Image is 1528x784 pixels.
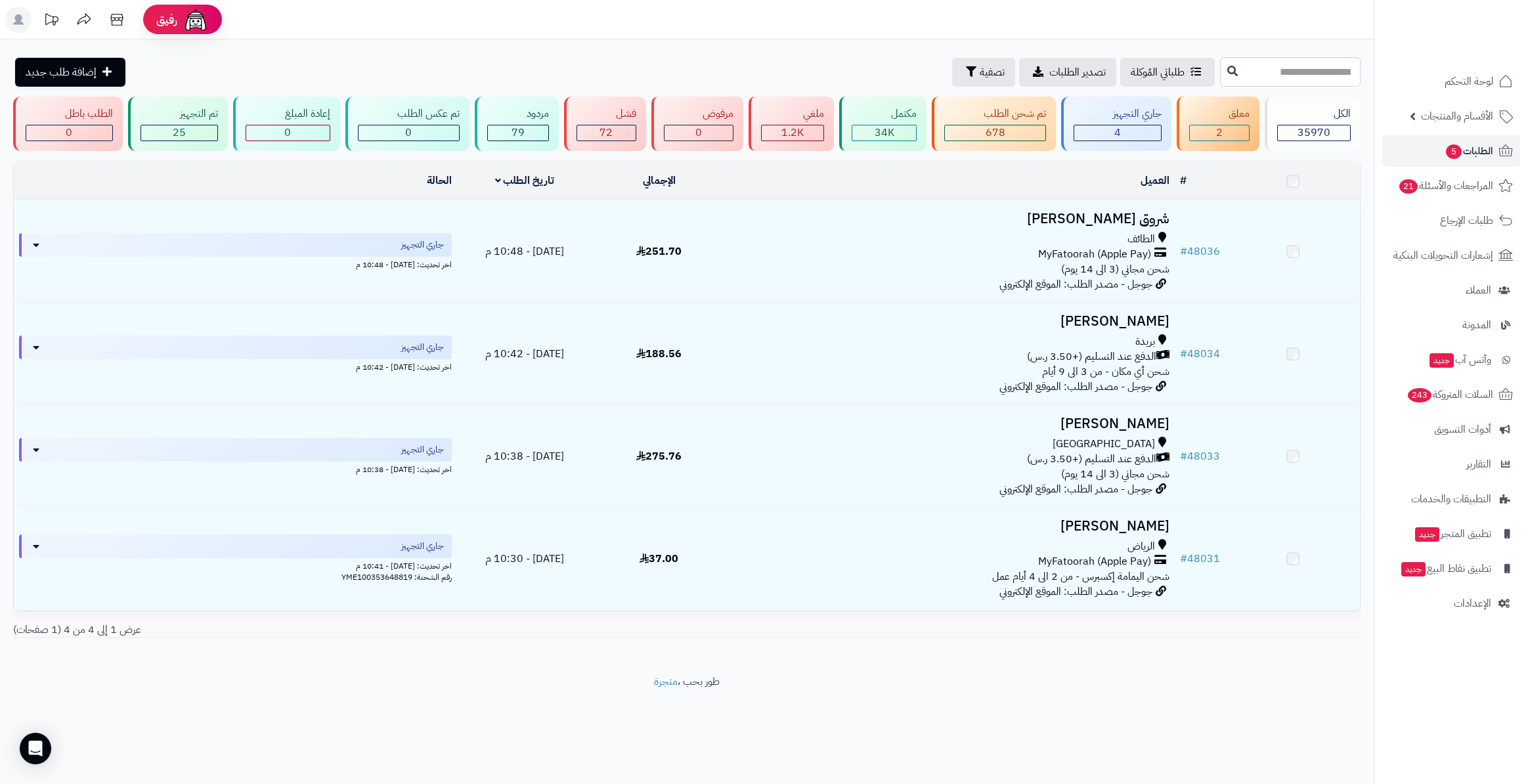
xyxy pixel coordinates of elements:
a: ملغي 1.2K [746,97,837,151]
span: رفيق [156,12,177,28]
a: تم عكس الطلب 0 [343,97,472,151]
span: الطلبات [1445,142,1493,160]
a: طلبات الإرجاع [1382,205,1520,236]
span: جوجل - مصدر الطلب: الموقع الإلكتروني [999,379,1152,395]
div: مردود [487,106,549,121]
span: 2 [1216,125,1223,141]
a: الإعدادات [1382,588,1520,619]
div: اخر تحديث: [DATE] - 10:41 م [19,558,452,572]
div: اخر تحديث: [DATE] - 10:38 م [19,462,452,475]
span: المدونة [1462,316,1491,334]
span: الأقسام والمنتجات [1421,107,1493,125]
span: 0 [695,125,702,141]
a: مرفوض 0 [649,97,747,151]
span: تطبيق المتجر [1414,525,1491,543]
div: اخر تحديث: [DATE] - 10:48 م [19,257,452,271]
span: MyFatoorah (Apple Pay) [1038,554,1151,569]
a: إضافة طلب جديد [15,58,125,87]
span: شحن اليمامة إكسبرس - من 2 الى 4 أيام عمل [992,569,1169,584]
a: تصدير الطلبات [1019,58,1116,87]
span: العملاء [1466,281,1491,299]
div: 72 [577,125,636,141]
div: 33952 [852,125,916,141]
a: التقارير [1382,448,1520,480]
span: 4 [1114,125,1121,141]
a: #48036 [1180,244,1220,259]
a: مردود 79 [472,97,561,151]
span: MyFatoorah (Apple Pay) [1038,247,1151,262]
a: العملاء [1382,274,1520,306]
div: تم شحن الطلب [944,106,1046,121]
span: التطبيقات والخدمات [1411,490,1491,508]
a: إشعارات التحويلات البنكية [1382,240,1520,271]
div: إعادة المبلغ [246,106,330,121]
span: وآتس آب [1428,351,1491,369]
span: 37.00 [640,551,678,567]
div: 0 [665,125,733,141]
span: تصفية [980,64,1005,80]
span: 25 [173,125,186,141]
a: العميل [1141,173,1169,188]
span: الإعدادات [1454,594,1491,613]
span: جاري التجهيز [401,540,444,553]
a: المدونة [1382,309,1520,341]
a: الحالة [427,173,452,188]
a: تطبيق نقاط البيعجديد [1382,553,1520,584]
span: [DATE] - 10:38 م [485,448,564,464]
div: تم عكس الطلب [358,106,460,121]
div: 0 [246,125,330,141]
span: شحن مجاني (3 الى 14 يوم) [1061,466,1169,482]
span: أدوات التسويق [1434,420,1491,439]
a: تم شحن الطلب 678 [929,97,1059,151]
span: جديد [1430,353,1454,368]
span: 1.2K [781,125,804,141]
span: 0 [405,125,412,141]
div: فشل [577,106,636,121]
div: اخر تحديث: [DATE] - 10:42 م [19,359,452,373]
span: [DATE] - 10:48 م [485,244,564,259]
span: [GEOGRAPHIC_DATA] [1053,437,1155,452]
span: # [1180,346,1187,362]
a: الكل35970 [1262,97,1363,151]
img: logo-2.png [1439,23,1516,51]
span: تصدير الطلبات [1049,64,1106,80]
a: وآتس آبجديد [1382,344,1520,376]
span: جديد [1401,562,1426,577]
a: المراجعات والأسئلة21 [1382,170,1520,202]
div: مكتمل [852,106,917,121]
span: 35970 [1298,125,1330,141]
span: جديد [1415,527,1439,542]
div: الطلب باطل [26,106,113,121]
span: التقارير [1466,455,1491,473]
a: تم التجهيز 25 [125,97,230,151]
a: مكتمل 34K [837,97,929,151]
span: 21 [1399,179,1418,194]
div: عرض 1 إلى 4 من 4 (1 صفحات) [3,622,687,638]
div: الكل [1277,106,1351,121]
span: السلات المتروكة [1407,385,1493,404]
span: لوحة التحكم [1445,72,1493,91]
span: إضافة طلب جديد [26,64,97,80]
a: #48031 [1180,551,1220,567]
a: معلق 2 [1174,97,1262,151]
a: متجرة [654,674,678,689]
span: 79 [512,125,525,141]
a: #48034 [1180,346,1220,362]
h3: [PERSON_NAME] [731,314,1169,329]
span: المراجعات والأسئلة [1398,177,1493,195]
span: طلبات الإرجاع [1440,211,1493,230]
h3: [PERSON_NAME] [731,416,1169,431]
div: Open Intercom Messenger [20,733,51,764]
div: 2 [1190,125,1249,141]
a: أدوات التسويق [1382,414,1520,445]
div: جاري التجهيز [1074,106,1162,121]
span: الرياض [1127,539,1155,554]
span: جوجل - مصدر الطلب: الموقع الإلكتروني [999,276,1152,292]
span: الدفع عند التسليم (+3.50 ر.س) [1027,452,1156,467]
a: الطلبات5 [1382,135,1520,167]
span: 188.56 [636,346,682,362]
span: [DATE] - 10:42 م [485,346,564,362]
a: تحديثات المنصة [35,7,68,36]
span: رقم الشحنة: YME100353648819 [341,571,452,583]
span: طلباتي المُوكلة [1131,64,1185,80]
